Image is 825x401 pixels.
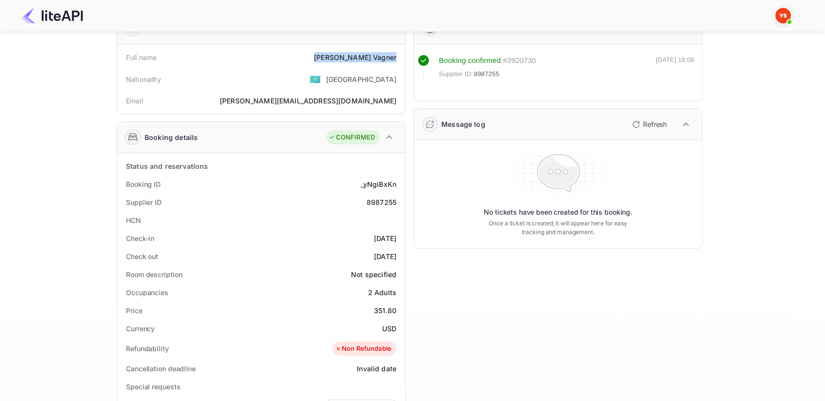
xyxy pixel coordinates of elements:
[474,69,499,79] span: 8987255
[126,52,157,62] div: Full name
[351,269,396,280] div: Not specified
[220,96,396,106] div: [PERSON_NAME][EMAIL_ADDRESS][DOMAIN_NAME]
[126,323,155,334] div: Currency
[329,133,375,142] div: CONFIRMED
[335,344,392,354] div: Non Refundable
[503,55,536,66] div: # 3920730
[367,197,396,207] div: 8987255
[439,55,501,66] div: Booking confirmed
[643,119,667,129] p: Refresh
[368,287,396,298] div: 2 Adults
[382,323,396,334] div: USD
[481,219,635,237] p: Once a ticket is created, it will appear here for easy tracking and management.
[656,55,694,83] div: [DATE] 18:08
[126,305,143,316] div: Price
[126,251,158,261] div: Check out
[144,132,198,142] div: Booking details
[775,8,791,23] img: Yandex Support
[126,343,169,354] div: Refundability
[374,305,396,316] div: 351.80
[126,269,182,280] div: Room description
[374,251,396,261] div: [DATE]
[626,117,671,132] button: Refresh
[126,381,180,392] div: Special requests
[374,233,396,243] div: [DATE]
[357,363,396,374] div: Invalid date
[441,119,485,129] div: Message log
[314,52,396,62] div: [PERSON_NAME] Vagner
[484,207,632,217] p: No tickets have been created for this booking.
[126,179,161,189] div: Booking ID
[309,70,321,88] span: United States
[126,161,208,171] div: Status and reservations
[326,74,396,84] div: [GEOGRAPHIC_DATA]
[21,8,83,23] img: LiteAPI Logo
[126,215,141,225] div: HCN
[126,96,143,106] div: Email
[126,197,162,207] div: Supplier ID
[439,69,473,79] span: Supplier ID:
[361,179,396,189] div: _yNgiBxKn
[126,74,161,84] div: Nationality
[126,233,154,243] div: Check-in
[126,363,196,374] div: Cancellation deadline
[126,287,168,298] div: Occupancies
